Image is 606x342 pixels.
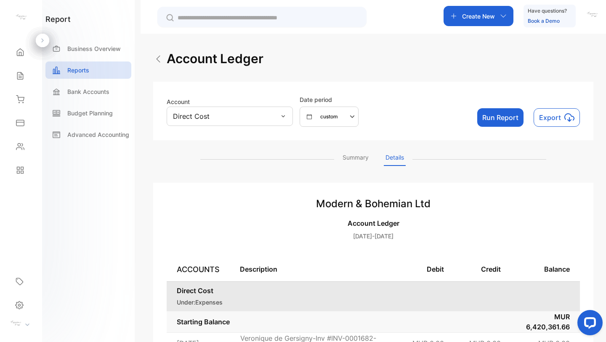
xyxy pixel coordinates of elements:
p: Reports [67,66,89,75]
p: Bank Accounts [67,87,109,96]
th: ACCOUNTS [167,257,230,281]
h3: Modern & Bohemian Ltd [167,196,580,211]
a: Reports [45,61,131,79]
img: logo [15,11,27,24]
img: Arrow [153,54,163,64]
p: Advanced Accounting [67,130,129,139]
img: profile [9,317,22,330]
button: Exporticon [534,108,580,127]
a: Bank Accounts [45,83,131,100]
td: Starting Balance [167,311,511,332]
p: Budget Planning [67,109,113,118]
th: Credit [454,257,511,281]
a: Budget Planning [45,104,131,122]
button: avatar [586,6,598,26]
a: Advanced Accounting [45,126,131,143]
p: Direct Cost [173,111,210,121]
th: Debit [391,257,454,281]
a: Business Overview [45,40,131,57]
button: custom [300,107,359,127]
p: custom [320,113,338,120]
h1: report [45,13,71,25]
img: icon [564,112,574,123]
iframe: LiveChat chat widget [571,307,606,342]
h2: Account Ledger [167,49,263,68]
p: Direct Cost [177,286,570,296]
label: Account [167,98,190,105]
p: Create New [462,12,495,21]
button: Run Report [477,108,524,127]
p: Under: Expenses [177,298,570,307]
p: [DATE]-[DATE] [167,232,580,240]
p: Details [384,153,406,166]
img: avatar [586,8,598,21]
p: Summary [341,153,370,166]
p: Business Overview [67,44,121,53]
p: Have questions? [528,7,567,15]
span: MUR 6,420,361.66 [526,313,570,331]
th: Description [230,257,391,281]
th: Balance [511,257,580,281]
button: Create New [444,6,513,26]
a: Book a Demo [528,18,560,24]
p: Export [539,112,561,123]
p: Date period [300,95,359,104]
p: Account Ledger [167,218,580,228]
